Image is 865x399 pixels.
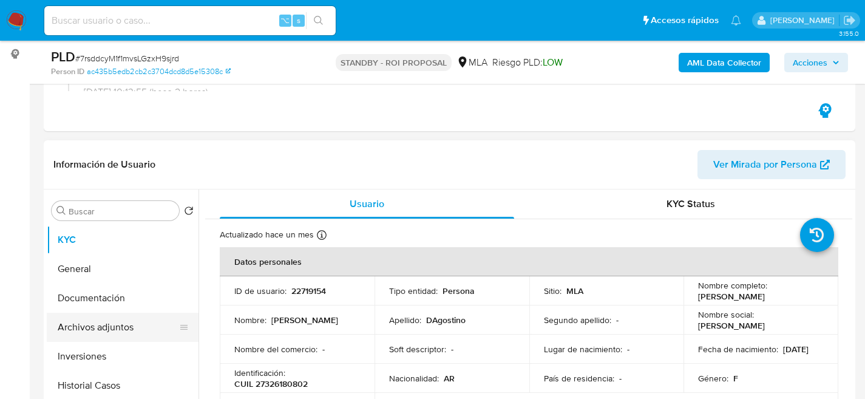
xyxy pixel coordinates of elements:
button: KYC [47,225,198,254]
p: Identificación : [234,367,285,378]
p: 22719154 [291,285,326,296]
p: AR [444,373,455,384]
button: Buscar [56,206,66,216]
th: Datos personales [220,247,838,276]
p: Nombre : [234,315,266,326]
button: Archivos adjuntos [47,313,189,342]
span: 3.155.0 [839,29,859,38]
p: Lugar de nacimiento : [544,344,622,355]
button: Ver Mirada por Persona [697,150,846,179]
b: PLD [51,47,75,66]
button: Acciones [784,53,848,72]
button: Documentación [47,284,198,313]
p: Persona [443,285,475,296]
span: Ver Mirada por Persona [713,150,817,179]
p: - [627,344,629,355]
span: LOW [543,55,563,69]
b: AML Data Collector [687,53,761,72]
p: - [451,344,453,355]
p: CUIL 27326180802 [234,378,308,389]
p: F [733,373,738,384]
span: s [297,15,300,26]
a: ac435b5edb2cb2c3704dcd8d5e15308c [87,66,231,77]
button: Volver al orden por defecto [184,206,194,219]
p: Segundo apellido : [544,315,611,326]
div: MLA [456,56,487,69]
input: Buscar [69,206,174,217]
p: DAgostino [426,315,466,326]
p: Soft descriptor : [389,344,446,355]
span: Accesos rápidos [651,14,719,27]
p: País de residencia : [544,373,614,384]
p: Nombre completo : [698,280,767,291]
button: General [47,254,198,284]
p: [DATE] [783,344,809,355]
span: # 7rsddcyM1f1mvsLGzxH9sjrd [75,52,179,64]
p: - [616,315,619,326]
h1: Información de Usuario [53,159,155,171]
button: AML Data Collector [679,53,770,72]
p: facundo.marin@mercadolibre.com [770,15,839,26]
a: Notificaciones [731,15,741,26]
p: Nacionalidad : [389,373,439,384]
p: Género : [698,373,728,384]
p: [PERSON_NAME] [698,291,765,302]
span: Usuario [350,197,384,211]
span: Riesgo PLD: [492,56,563,69]
button: search-icon [306,12,331,29]
p: MLA [566,285,583,296]
p: Tipo entidad : [389,285,438,296]
span: [DATE] 10:13:55 (hace 2 horas) [84,86,826,99]
span: KYC Status [667,197,715,211]
p: [PERSON_NAME] [271,315,338,326]
p: STANDBY - ROI PROPOSAL [336,54,452,71]
p: Apellido : [389,315,421,326]
p: Nombre del comercio : [234,344,317,355]
p: [PERSON_NAME] [698,320,765,331]
p: Sitio : [544,285,561,296]
span: ⌥ [280,15,290,26]
p: ID de usuario : [234,285,287,296]
p: Fecha de nacimiento : [698,344,778,355]
p: - [322,344,325,355]
p: - [619,373,622,384]
p: Actualizado hace un mes [220,229,314,240]
button: Inversiones [47,342,198,371]
p: Nombre social : [698,309,754,320]
span: Acciones [793,53,827,72]
input: Buscar usuario o caso... [44,13,336,29]
a: Salir [843,14,856,27]
b: Person ID [51,66,84,77]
